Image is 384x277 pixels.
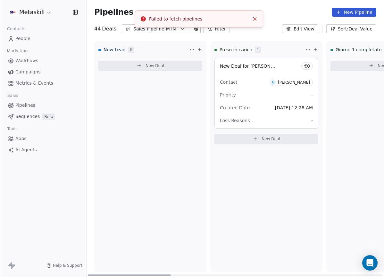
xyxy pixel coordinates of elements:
span: Workflows [15,57,38,64]
span: Created Date [220,105,250,110]
div: Preso in carico1 [214,41,304,58]
div: New Lead0 [98,41,188,58]
div: New Deal for [PERSON_NAME]€0ContactG[PERSON_NAME]Priority-Created Date[DATE] 12:28 AMLoss Reasons- [214,58,318,129]
a: Campaigns [5,67,81,77]
a: Apps [5,133,81,144]
button: New Pipeline [332,8,376,17]
span: New Deal [146,63,164,68]
span: Deals [102,25,116,33]
span: Pipelines [15,102,35,109]
a: Metrics & Events [5,78,81,88]
div: 44 [94,25,116,33]
span: Metaskill [19,8,45,16]
a: Pipelines [5,100,81,111]
span: Giorno 1 completato [336,46,381,53]
span: [DATE] 12:28 AM [275,105,313,110]
span: Sales [4,91,21,100]
span: AI Agents [15,147,37,153]
button: Edit View [282,24,318,33]
a: People [5,33,81,44]
span: 1 [255,46,261,53]
span: Pipelines [94,8,133,17]
span: Loss Reasons [220,118,250,123]
button: Filter [203,24,230,33]
button: Sort: Deal Value [326,24,376,33]
span: Campaigns [15,69,40,75]
span: Tools [4,124,20,134]
span: New Lead [104,46,126,53]
button: New Deal [98,61,202,71]
button: Close toast [251,15,259,23]
span: Preso in carico [220,46,252,53]
span: Marketing [4,46,30,56]
span: - [311,92,313,98]
span: Contact [220,80,237,85]
div: [PERSON_NAME] [278,80,310,85]
div: G [272,80,275,85]
span: Contacts [4,24,28,34]
a: Help & Support [46,263,82,268]
span: - [311,117,313,124]
button: Metaskill [8,7,53,18]
a: SequencesBeta [5,111,81,122]
span: 0 [128,46,135,53]
img: AVATAR%20METASKILL%20-%20Colori%20Positivo.png [9,8,17,16]
span: Sequences [15,113,40,120]
span: Help & Support [53,263,82,268]
span: Beta [42,113,55,120]
span: New Deal for [PERSON_NAME] [220,63,288,69]
span: € 0 [304,63,310,69]
div: Failed to fetch pipelines [149,16,249,22]
span: Priority [220,92,236,97]
div: Open Intercom Messenger [362,255,378,271]
a: Workflows [5,55,81,66]
span: Metrics & Events [15,80,53,87]
span: New Deal [262,136,280,141]
button: New Deal [214,134,318,144]
a: AI Agents [5,145,81,155]
div: Sales Pipeline-MTM [133,26,178,32]
span: People [15,35,30,42]
span: Apps [15,135,27,142]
